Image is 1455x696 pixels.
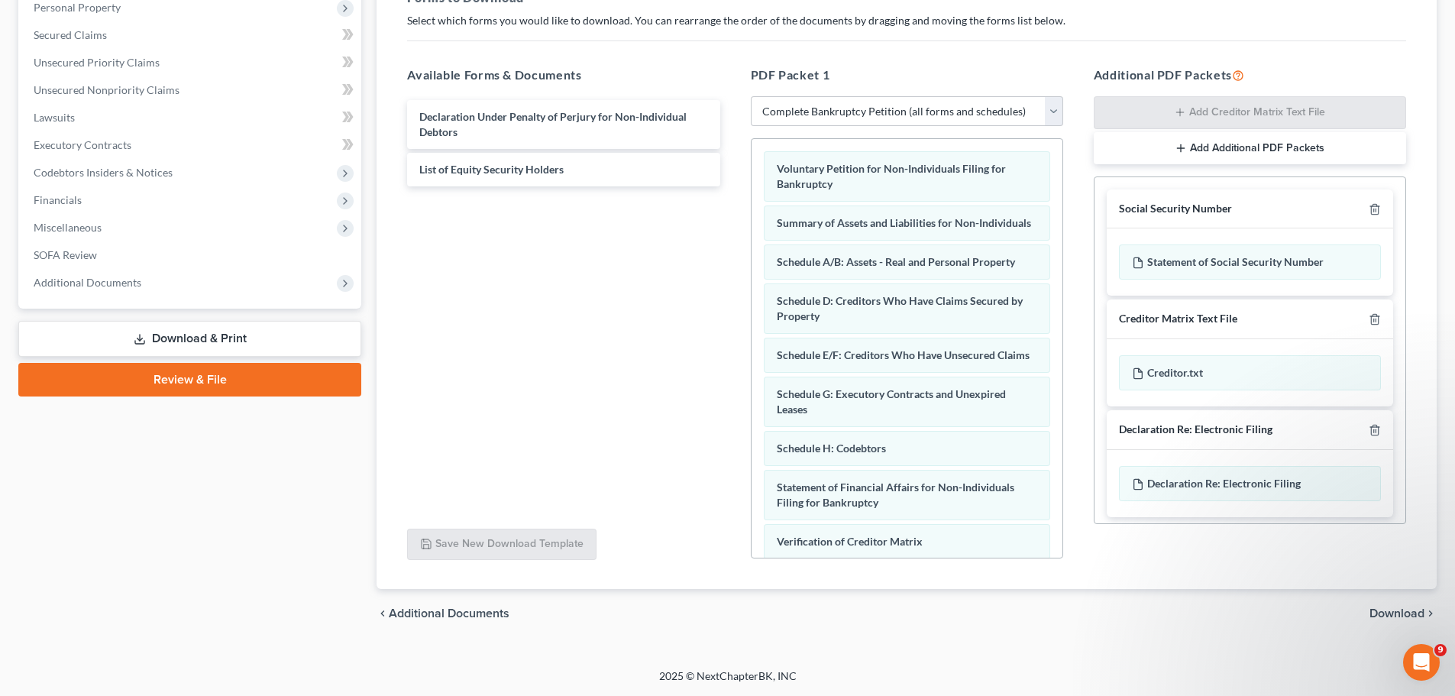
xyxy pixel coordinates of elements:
[377,607,389,620] i: chevron_left
[1369,607,1437,620] button: Download chevron_right
[777,255,1015,268] span: Schedule A/B: Assets - Real and Personal Property
[777,348,1030,361] span: Schedule E/F: Creditors Who Have Unsecured Claims
[1119,244,1381,280] div: Statement of Social Security Number
[34,221,102,234] span: Miscellaneous
[777,216,1031,229] span: Summary of Assets and Liabilities for Non-Individuals
[419,110,687,138] span: Declaration Under Penalty of Perjury for Non-Individual Debtors
[1094,96,1406,130] button: Add Creditor Matrix Text File
[1403,644,1440,681] iframe: Intercom live chat
[34,111,75,124] span: Lawsuits
[1094,132,1406,164] button: Add Additional PDF Packets
[1119,422,1272,437] div: Declaration Re: Electronic Filing
[1147,477,1301,490] span: Declaration Re: Electronic Filing
[293,668,1163,696] div: 2025 © NextChapterBK, INC
[751,66,1063,84] h5: PDF Packet 1
[34,248,97,261] span: SOFA Review
[419,163,564,176] span: List of Equity Security Holders
[777,162,1006,190] span: Voluntary Petition for Non-Individuals Filing for Bankruptcy
[1119,312,1237,326] div: Creditor Matrix Text File
[18,321,361,357] a: Download & Print
[1424,607,1437,620] i: chevron_right
[407,529,597,561] button: Save New Download Template
[777,481,1014,509] span: Statement of Financial Affairs for Non-Individuals Filing for Bankruptcy
[1094,66,1406,84] h5: Additional PDF Packets
[777,294,1023,322] span: Schedule D: Creditors Who Have Claims Secured by Property
[34,1,121,14] span: Personal Property
[34,166,173,179] span: Codebtors Insiders & Notices
[777,535,923,548] span: Verification of Creditor Matrix
[377,607,509,620] a: chevron_left Additional Documents
[1119,355,1381,390] div: Creditor.txt
[407,13,1406,28] p: Select which forms you would like to download. You can rearrange the order of the documents by dr...
[389,607,509,620] span: Additional Documents
[1434,644,1447,656] span: 9
[1369,607,1424,620] span: Download
[21,241,361,269] a: SOFA Review
[34,28,107,41] span: Secured Claims
[777,442,886,455] span: Schedule H: Codebtors
[18,363,361,397] a: Review & File
[34,138,131,151] span: Executory Contracts
[21,131,361,159] a: Executory Contracts
[21,76,361,104] a: Unsecured Nonpriority Claims
[21,21,361,49] a: Secured Claims
[34,56,160,69] span: Unsecured Priority Claims
[21,49,361,76] a: Unsecured Priority Claims
[34,276,141,289] span: Additional Documents
[34,193,82,206] span: Financials
[1119,202,1232,216] div: Social Security Number
[407,66,719,84] h5: Available Forms & Documents
[21,104,361,131] a: Lawsuits
[34,83,179,96] span: Unsecured Nonpriority Claims
[777,387,1006,416] span: Schedule G: Executory Contracts and Unexpired Leases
